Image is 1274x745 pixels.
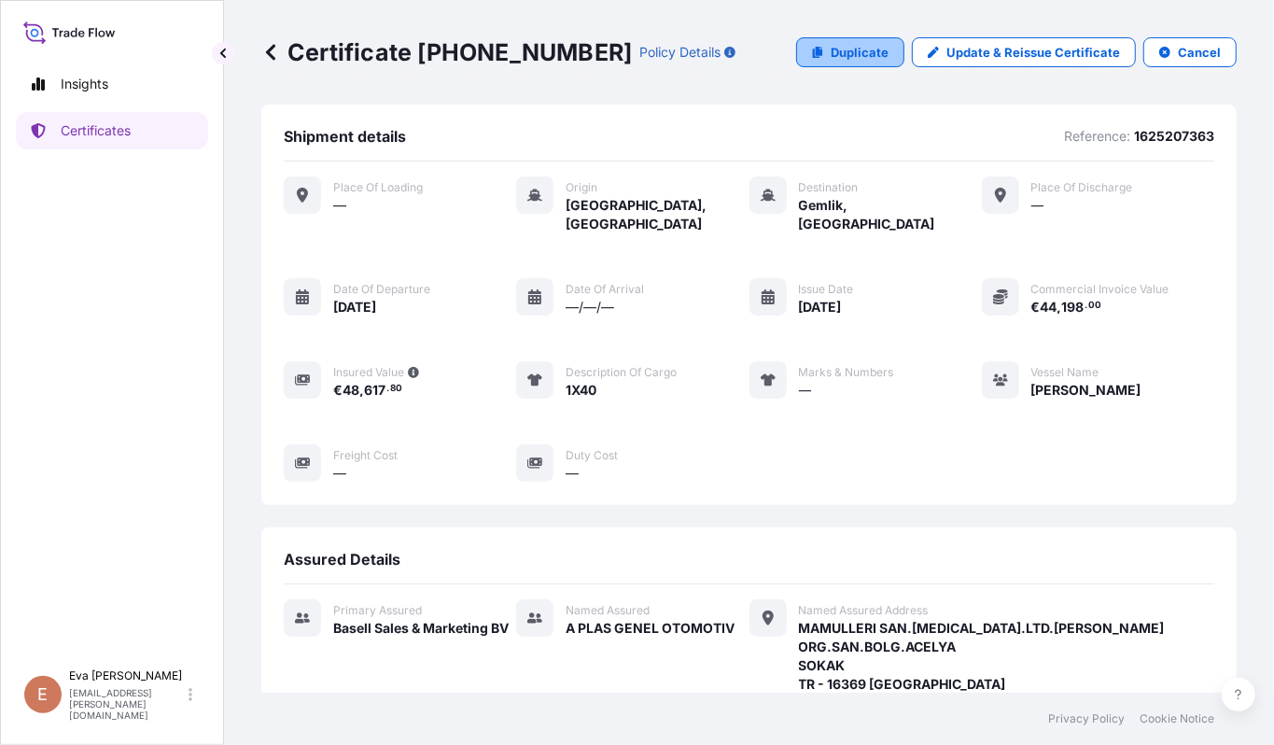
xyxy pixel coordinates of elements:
span: Named Assured Address [799,603,929,618]
a: Privacy Policy [1048,711,1125,726]
span: € [333,384,343,397]
span: [DATE] [333,298,376,316]
span: Origin [566,180,597,195]
span: Place of Loading [333,180,423,195]
span: A PLAS GENEL OTOMOTIV [566,619,735,638]
span: Named Assured [566,603,650,618]
span: — [333,196,346,215]
span: Place of discharge [1031,180,1133,195]
a: Update & Reissue Certificate [912,37,1136,67]
span: Duty Cost [566,448,618,463]
span: Assured Details [284,550,400,569]
span: Vessel Name [1031,365,1099,380]
span: [DATE] [799,298,842,316]
span: 48 [343,384,359,397]
p: Update & Reissue Certificate [946,43,1120,62]
a: Duplicate [796,37,904,67]
span: € [1031,301,1041,314]
span: 1X40 [566,381,596,400]
span: MAMULLERI SAN.[MEDICAL_DATA].LTD.[PERSON_NAME] ORG.SAN.BOLG.ACELYA SOKAK TR - 16369 [GEOGRAPHIC_D... [799,619,1215,694]
span: 00 [1089,302,1102,309]
span: [GEOGRAPHIC_DATA], [GEOGRAPHIC_DATA] [566,196,749,233]
span: , [359,384,364,397]
span: 44 [1041,301,1057,314]
span: . [1085,302,1088,309]
p: Insights [61,75,108,93]
span: —/—/— [566,298,614,316]
p: 1625207363 [1134,127,1214,146]
span: — [566,464,579,483]
span: 617 [364,384,385,397]
p: Eva [PERSON_NAME] [69,668,185,683]
span: [PERSON_NAME] [1031,381,1141,400]
a: Insights [16,65,208,103]
span: Basell Sales & Marketing BV [333,619,509,638]
span: Insured Value [333,365,404,380]
span: Date of arrival [566,282,644,297]
p: Duplicate [831,43,889,62]
span: — [1031,196,1044,215]
p: Reference: [1064,127,1130,146]
a: Cookie Notice [1140,711,1214,726]
span: Issue Date [799,282,854,297]
p: Policy Details [639,43,721,62]
span: — [333,464,346,483]
span: — [799,381,812,400]
span: 198 [1062,301,1085,314]
span: Description of cargo [566,365,677,380]
span: Commercial Invoice Value [1031,282,1169,297]
button: Cancel [1143,37,1237,67]
span: Gemlik, [GEOGRAPHIC_DATA] [799,196,982,233]
span: Primary assured [333,603,422,618]
p: Cancel [1178,43,1221,62]
span: E [38,685,49,704]
span: Date of departure [333,282,430,297]
span: Freight Cost [333,448,398,463]
p: [EMAIL_ADDRESS][PERSON_NAME][DOMAIN_NAME] [69,687,185,721]
p: Certificate [PHONE_NUMBER] [261,37,632,67]
p: Certificates [61,121,131,140]
span: . [386,386,389,392]
span: Marks & Numbers [799,365,894,380]
span: , [1057,301,1062,314]
span: Shipment details [284,127,406,146]
span: Destination [799,180,859,195]
a: Certificates [16,112,208,149]
span: 80 [390,386,402,392]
